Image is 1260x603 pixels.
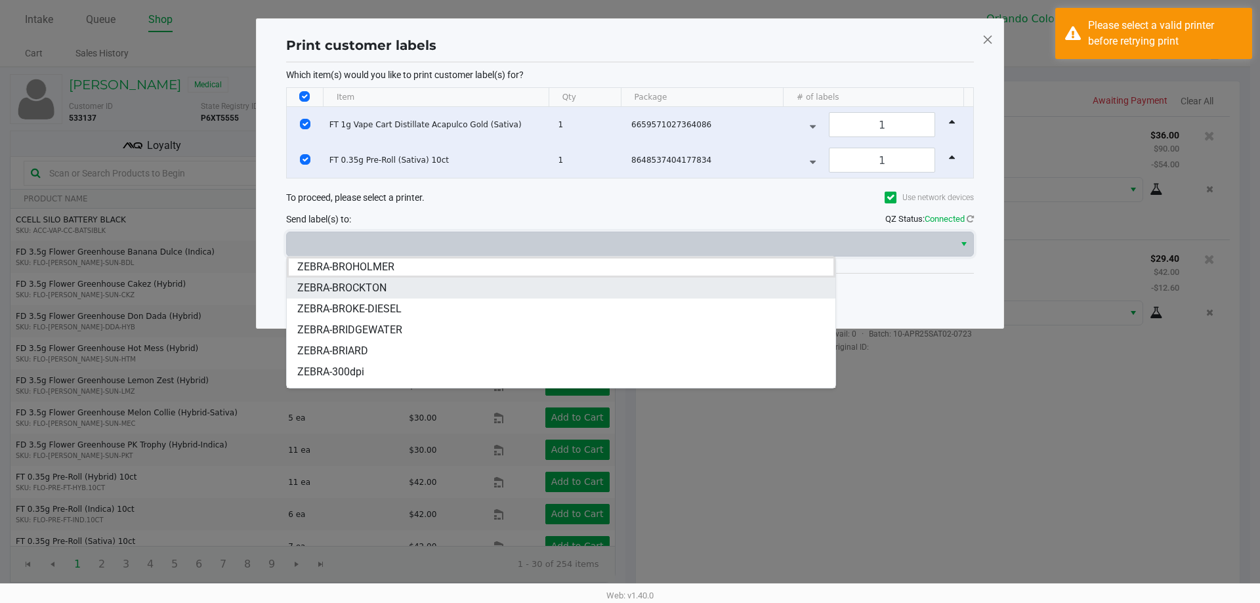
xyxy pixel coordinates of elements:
[297,364,364,380] span: ZEBRA-300dpi
[297,322,402,338] span: ZEBRA-BRIDGEWATER
[287,88,973,178] div: Data table
[885,192,974,203] label: Use network devices
[297,385,431,401] span: ZEBRA-[GEOGRAPHIC_DATA]
[606,591,654,600] span: Web: v1.40.0
[286,35,436,55] h1: Print customer labels
[1088,18,1242,49] div: Please select a valid printer before retrying print
[297,301,402,317] span: ZEBRA-BROKE-DIESEL
[297,343,368,359] span: ZEBRA-BRIARD
[297,280,387,296] span: ZEBRA-BROCKTON
[300,154,310,165] input: Select Row
[286,214,351,224] span: Send label(s) to:
[625,142,790,178] td: 8648537404177834
[549,88,621,107] th: Qty
[925,214,965,224] span: Connected
[286,192,425,203] span: To proceed, please select a printer.
[323,88,549,107] th: Item
[297,259,394,275] span: ZEBRA-BROHOLMER
[300,119,310,129] input: Select Row
[552,107,625,142] td: 1
[299,91,310,102] input: Select All Rows
[783,88,963,107] th: # of labels
[286,69,974,81] p: Which item(s) would you like to print customer label(s) for?
[552,142,625,178] td: 1
[625,107,790,142] td: 6659571027364086
[885,214,974,224] span: QZ Status:
[324,142,553,178] td: FT 0.35g Pre-Roll (Sativa) 10ct
[954,232,973,256] button: Select
[621,88,783,107] th: Package
[324,107,553,142] td: FT 1g Vape Cart Distillate Acapulco Gold (Sativa)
